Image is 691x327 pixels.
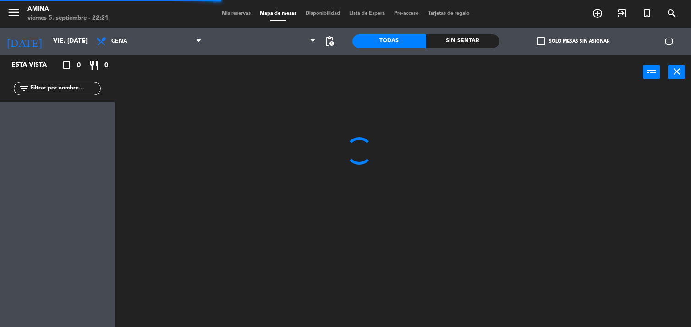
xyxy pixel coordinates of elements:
div: viernes 5. septiembre - 22:21 [27,14,109,23]
span: Lista de Espera [345,11,389,16]
i: power_settings_new [664,36,675,47]
i: arrow_drop_down [78,36,89,47]
i: close [671,66,682,77]
i: crop_square [61,60,72,71]
button: power_input [643,65,660,79]
span: Pre-acceso [389,11,423,16]
span: Mapa de mesas [255,11,301,16]
span: 0 [104,60,108,71]
button: close [668,65,685,79]
span: Mis reservas [217,11,255,16]
span: check_box_outline_blank [537,37,545,45]
div: Sin sentar [426,34,500,48]
i: add_circle_outline [592,8,603,19]
i: search [666,8,677,19]
div: Amina [27,5,109,14]
div: Todas [352,34,426,48]
span: Disponibilidad [301,11,345,16]
span: pending_actions [324,36,335,47]
span: Tarjetas de regalo [423,11,474,16]
i: menu [7,6,21,19]
i: filter_list [18,83,29,94]
input: Filtrar por nombre... [29,83,100,94]
button: menu [7,6,21,22]
span: 0 [77,60,81,71]
div: Esta vista [5,60,66,71]
i: exit_to_app [617,8,628,19]
i: turned_in_not [642,8,653,19]
i: power_input [646,66,657,77]
label: Solo mesas sin asignar [537,37,609,45]
i: restaurant [88,60,99,71]
span: Cena [111,38,127,44]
